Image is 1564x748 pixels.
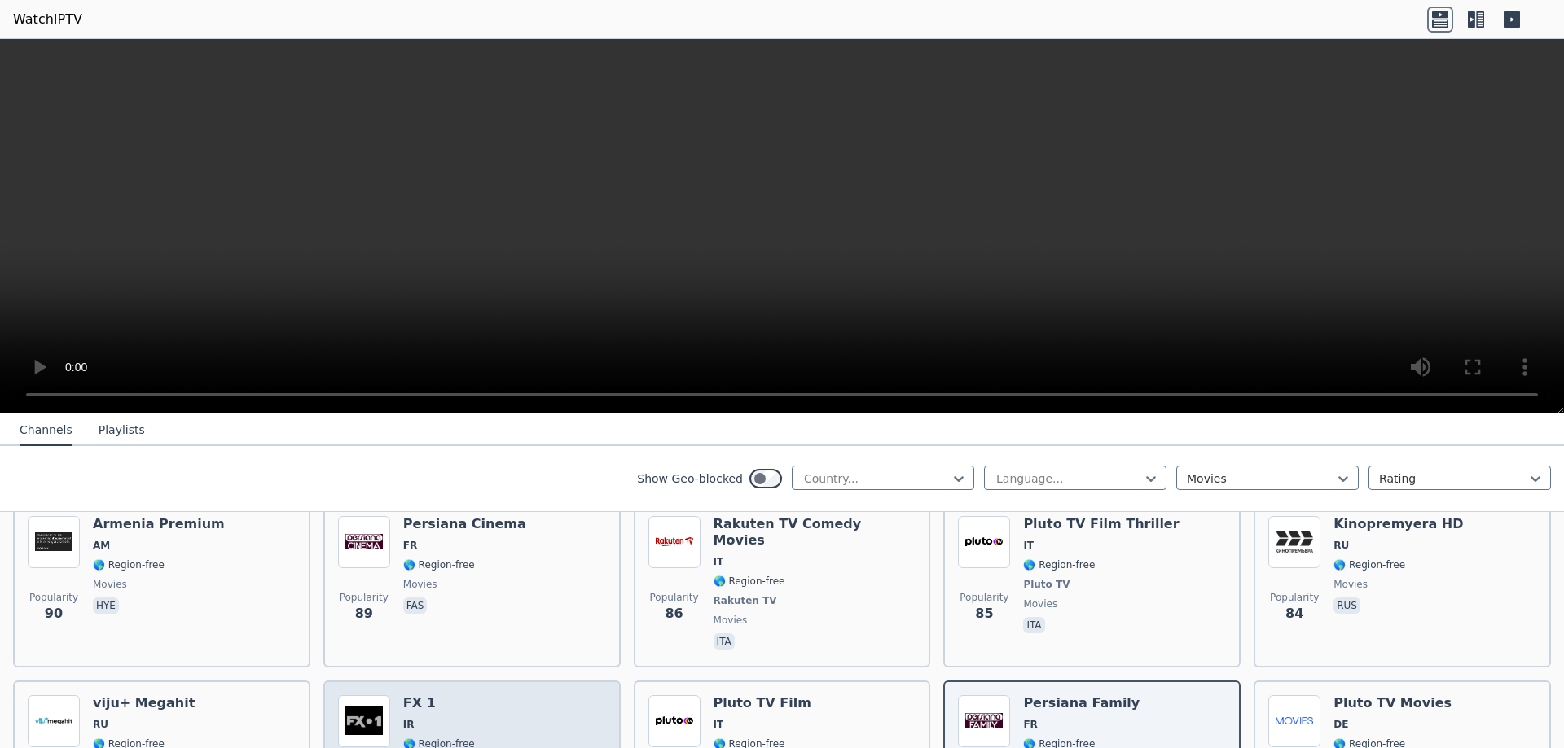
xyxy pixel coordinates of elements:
span: Pluto TV [1023,578,1070,591]
span: movies [714,614,748,627]
button: Channels [20,415,72,446]
span: IT [1023,539,1034,552]
span: 86 [665,604,683,623]
span: 🌎 Region-free [93,558,165,571]
img: Persiana Cinema [338,516,390,568]
span: Popularity [960,591,1008,604]
span: movies [1023,597,1057,610]
span: RU [1333,539,1349,552]
label: Show Geo-blocked [637,470,743,487]
span: Rakuten TV [714,594,777,607]
img: FX 1 [338,695,390,747]
span: Popularity [1270,591,1319,604]
img: Pluto TV Movies [1268,695,1320,747]
p: hye [93,597,119,614]
img: Rakuten TV Comedy Movies [648,516,701,568]
h6: Pluto TV Movies [1333,695,1452,711]
img: Persiana Family [958,695,1010,747]
span: FR [1023,718,1037,731]
h6: FX 1 [403,695,475,711]
h6: Rakuten TV Comedy Movies [714,516,916,549]
span: IT [714,555,724,568]
img: Pluto TV Film [648,695,701,747]
img: viju+ Megahit [28,695,80,747]
img: Armenia Premium [28,516,80,568]
p: rus [1333,597,1360,614]
span: movies [403,578,437,591]
p: ita [714,633,735,650]
p: fas [403,597,428,614]
img: Pluto TV Film Thriller [958,516,1010,568]
span: 84 [1285,604,1303,623]
span: IT [714,718,724,731]
span: 85 [975,604,993,623]
span: movies [93,578,127,591]
span: 🌎 Region-free [714,575,785,588]
h6: Persiana Family [1023,695,1140,711]
h6: Pluto TV Film [714,695,811,711]
p: ita [1023,617,1044,633]
span: Popularity [650,591,699,604]
span: 90 [45,604,63,623]
span: RU [93,718,108,731]
span: movies [1333,578,1368,591]
span: 🌎 Region-free [1333,558,1405,571]
h6: viju+ Megahit [93,695,195,711]
h6: Armenia Premium [93,516,225,532]
span: AM [93,539,110,552]
button: Playlists [99,415,145,446]
span: 89 [355,604,373,623]
a: WatchIPTV [13,10,82,29]
h6: Persiana Cinema [403,516,526,532]
h6: Pluto TV Film Thriller [1023,516,1179,532]
span: 🌎 Region-free [1023,558,1095,571]
span: 🌎 Region-free [403,558,475,571]
img: Kinopremyera HD [1268,516,1320,568]
span: Popularity [29,591,78,604]
span: DE [1333,718,1348,731]
span: FR [403,539,417,552]
span: Popularity [340,591,389,604]
h6: Kinopremyera HD [1333,516,1463,532]
span: IR [403,718,415,731]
